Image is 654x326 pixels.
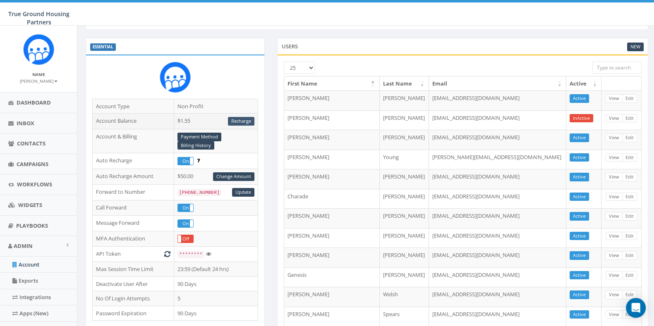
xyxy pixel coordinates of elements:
[380,110,429,130] td: [PERSON_NAME]
[606,193,623,201] a: View
[93,200,174,216] td: Call Forward
[20,78,57,84] small: [PERSON_NAME]
[429,189,566,209] td: [EMAIL_ADDRESS][DOMAIN_NAME]
[14,242,33,250] span: Admin
[622,310,637,319] a: Edit
[213,172,254,181] a: Change Amount
[570,271,589,280] a: Active
[592,62,642,74] input: Type to search
[380,169,429,189] td: [PERSON_NAME]
[177,219,194,228] div: OnOff
[174,99,258,114] td: Non Profit
[93,129,174,153] td: Account & Billing
[570,153,589,162] a: Active
[380,150,429,169] td: Young
[622,290,637,299] a: Edit
[622,94,637,103] a: Edit
[174,306,258,321] td: 90 Days
[197,157,200,164] span: Enable to prevent campaign failure.
[429,247,566,267] td: [EMAIL_ADDRESS][DOMAIN_NAME]
[284,90,379,110] td: [PERSON_NAME]
[20,77,57,84] a: [PERSON_NAME]
[93,231,174,247] td: MFA Authentication
[570,310,589,319] a: Active
[284,189,379,209] td: Charade
[622,232,637,240] a: Edit
[622,133,637,142] a: Edit
[284,76,379,91] th: First Name: activate to sort column descending
[570,290,589,299] a: Active
[606,153,623,162] a: View
[18,201,42,209] span: Widgets
[284,150,379,169] td: [PERSON_NAME]
[429,287,566,307] td: [EMAIL_ADDRESS][DOMAIN_NAME]
[429,169,566,189] td: [EMAIL_ADDRESS][DOMAIN_NAME]
[177,133,221,141] a: Payment Method
[622,114,637,123] a: Edit
[429,228,566,248] td: [EMAIL_ADDRESS][DOMAIN_NAME]
[622,193,637,201] a: Edit
[93,291,174,306] td: No Of Login Attempts
[570,133,589,142] a: Active
[177,157,194,165] div: OnOff
[93,262,174,276] td: Max Session Time Limit
[93,306,174,321] td: Password Expiration
[606,290,623,299] a: View
[284,247,379,267] td: [PERSON_NAME]
[380,247,429,267] td: [PERSON_NAME]
[606,232,623,240] a: View
[380,267,429,287] td: [PERSON_NAME]
[177,204,194,212] div: OnOff
[429,150,566,169] td: [PERSON_NAME][EMAIL_ADDRESS][DOMAIN_NAME]
[622,251,637,260] a: Edit
[627,43,644,51] a: New
[380,189,429,209] td: [PERSON_NAME]
[429,208,566,228] td: [EMAIL_ADDRESS][DOMAIN_NAME]
[177,235,194,243] div: OnOff
[570,94,589,103] a: Active
[277,38,648,55] div: Users
[429,90,566,110] td: [EMAIL_ADDRESS][DOMAIN_NAME]
[17,140,46,147] span: Contacts
[17,119,34,127] span: Inbox
[284,208,379,228] td: [PERSON_NAME]
[606,94,623,103] a: View
[380,90,429,110] td: [PERSON_NAME]
[228,117,254,126] a: Recharge
[174,276,258,291] td: 90 Days
[164,251,170,257] i: Generate New Token
[570,193,589,201] a: Active
[174,291,258,306] td: 5
[90,43,116,51] label: ESSENTIAL
[566,76,601,91] th: Active: activate to sort column ascending
[429,76,566,91] th: Email: activate to sort column ascending
[622,173,637,181] a: Edit
[622,153,637,162] a: Edit
[177,141,214,150] a: Billing History
[570,212,589,221] a: Active
[17,160,48,168] span: Campaigns
[178,204,193,212] label: On
[23,34,54,65] img: Rally_Corp_Logo_1.png
[626,298,646,318] div: Open Intercom Messenger
[177,189,221,196] code: [PHONE_NUMBER]
[93,114,174,129] td: Account Balance
[8,10,69,26] span: True Ground Housing Partners
[380,228,429,248] td: [PERSON_NAME]
[380,76,429,91] th: Last Name: activate to sort column ascending
[429,110,566,130] td: [EMAIL_ADDRESS][DOMAIN_NAME]
[570,114,593,123] a: InActive
[284,110,379,130] td: [PERSON_NAME]
[606,173,623,181] a: View
[606,133,623,142] a: View
[606,212,623,221] a: View
[429,267,566,287] td: [EMAIL_ADDRESS][DOMAIN_NAME]
[380,208,429,228] td: [PERSON_NAME]
[17,99,51,106] span: Dashboard
[93,169,174,185] td: Auto Recharge Amount
[429,130,566,150] td: [EMAIL_ADDRESS][DOMAIN_NAME]
[93,153,174,169] td: Auto Recharge
[174,169,258,185] td: $50.00
[284,130,379,150] td: [PERSON_NAME]
[160,62,191,93] img: Rally_Corp_Logo_1.png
